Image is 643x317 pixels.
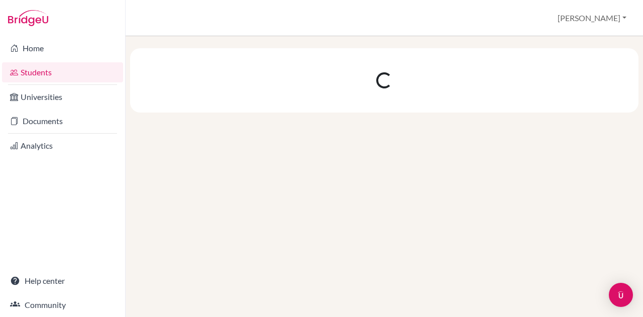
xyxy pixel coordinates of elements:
a: Community [2,295,123,315]
a: Home [2,38,123,58]
img: Bridge-U [8,10,48,26]
a: Analytics [2,136,123,156]
div: Open Intercom Messenger [609,283,633,307]
a: Universities [2,87,123,107]
a: Students [2,62,123,82]
a: Documents [2,111,123,131]
button: [PERSON_NAME] [553,9,631,28]
a: Help center [2,271,123,291]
